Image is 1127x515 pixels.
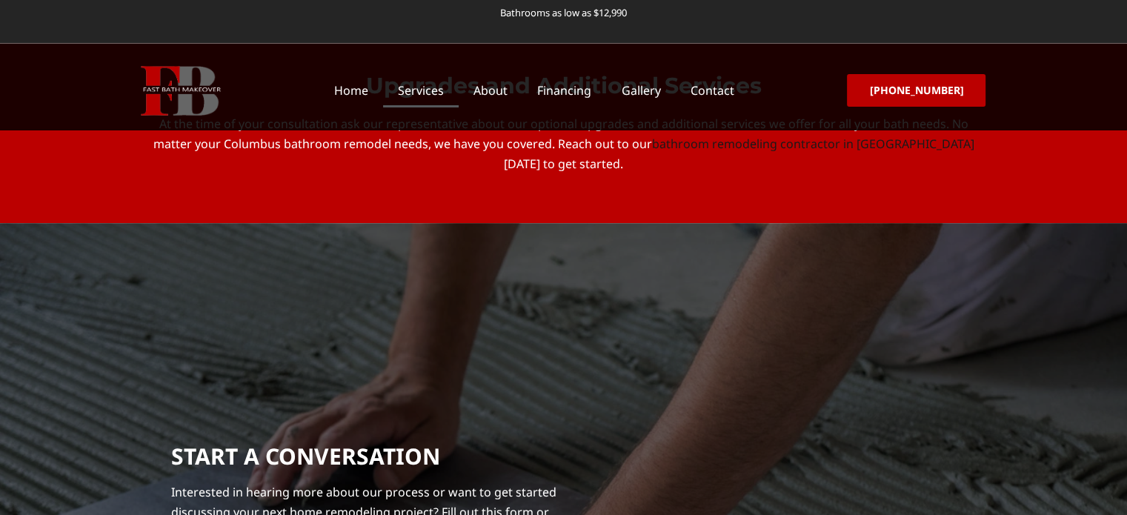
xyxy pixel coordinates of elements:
img: Fast Bath Makeover icon [141,66,221,116]
p: START A CONVERSATION [171,445,556,468]
a: Services [383,73,459,107]
a: [PHONE_NUMBER] [847,74,985,107]
p: At the time of your consultation ask our representative about our optional upgrades and additiona... [149,114,979,175]
a: bathroom remodeling contractor in [GEOGRAPHIC_DATA] [652,136,974,152]
a: Contact [675,73,748,107]
a: About [459,73,522,107]
a: Home [319,73,383,107]
a: Financing [522,73,606,107]
span: [PHONE_NUMBER] [869,85,963,96]
a: Gallery [606,73,675,107]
